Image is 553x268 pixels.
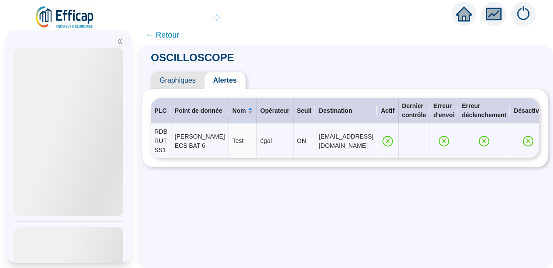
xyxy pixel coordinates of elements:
[458,98,510,124] th: Erreur déclenchement
[399,98,430,124] th: Dernier contrôle
[146,29,179,41] span: ← Retour
[377,98,398,124] th: Actif
[315,98,377,124] th: Destination
[171,124,229,158] td: [PERSON_NAME] ECS BAT 6
[142,52,243,63] span: OSCILLOSCOPE
[35,5,95,30] img: efficap energie logo
[456,6,472,22] span: home
[430,98,458,124] th: Erreur d'envoi
[294,98,315,124] th: Seuil
[151,72,205,89] span: Graphiques
[205,72,246,89] span: Alertes
[486,6,502,22] span: fund
[151,98,171,124] th: PLC
[382,136,393,146] span: close-circle
[294,124,315,158] td: ON
[439,136,449,146] span: close-circle
[511,2,536,26] img: alerts
[232,106,246,115] span: Nom
[399,124,430,158] td: -
[229,98,257,124] th: Nom
[315,124,377,158] td: [EMAIL_ADDRESS][DOMAIN_NAME]
[229,124,257,158] td: Test
[171,98,229,124] th: Point de donnée
[523,136,533,146] span: close-circle
[151,124,171,158] td: RDB RUT SS1
[257,98,294,124] th: Opérateur
[260,137,272,144] span: égal
[117,38,123,45] span: double-left
[479,136,489,146] span: close-circle
[510,98,546,124] th: Désactivé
